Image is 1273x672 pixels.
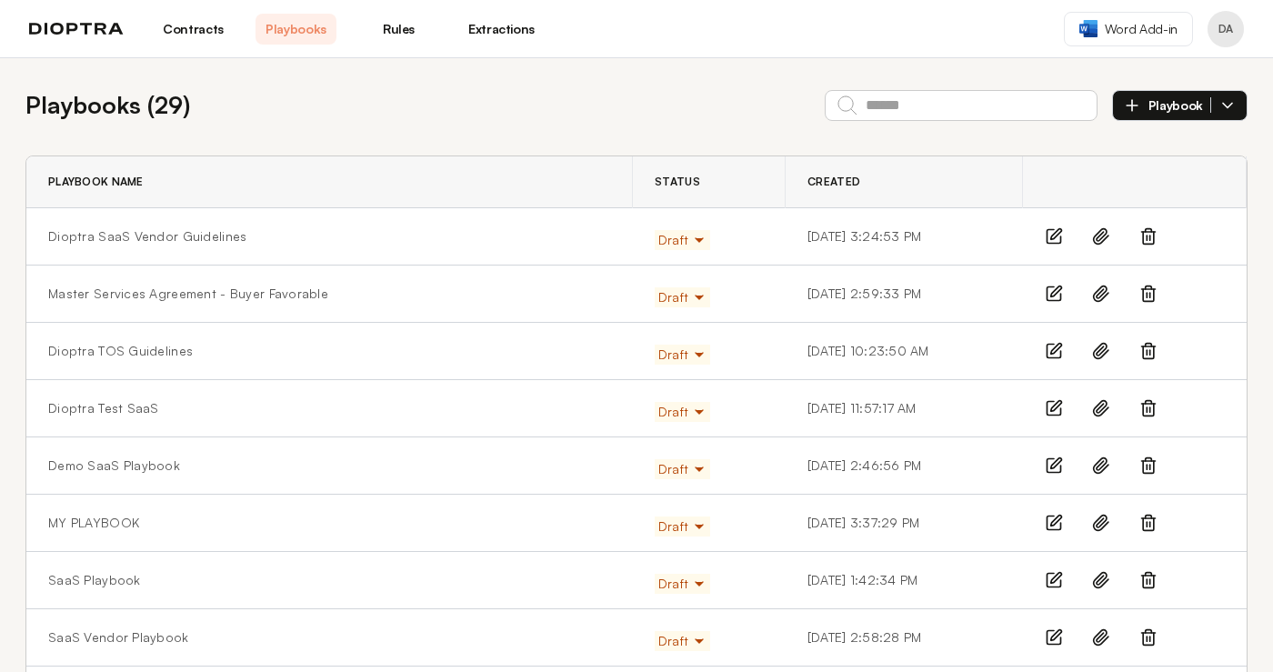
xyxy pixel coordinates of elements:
img: logo [29,23,124,35]
span: Draft [658,231,707,249]
a: Demo SaaS Playbook [48,456,180,475]
button: Draft [655,631,710,651]
button: Draft [655,402,710,422]
span: Draft [658,517,707,536]
button: Draft [655,459,710,479]
span: Created [807,175,860,189]
button: Playbook [1112,90,1248,121]
td: [DATE] 2:59:33 PM [786,266,1023,323]
a: Rules [358,14,439,45]
a: Contracts [153,14,234,45]
a: Dioptra TOS Guidelines [48,342,193,360]
a: MY PLAYBOOK [48,514,139,532]
td: [DATE] 11:57:17 AM [786,380,1023,437]
span: Draft [658,632,707,650]
a: Dioptra SaaS Vendor Guidelines [48,227,246,246]
td: [DATE] 3:24:53 PM [786,208,1023,266]
td: [DATE] 2:58:28 PM [786,609,1023,667]
h2: Playbooks ( 29 ) [25,87,190,123]
td: [DATE] 10:23:50 AM [786,323,1023,380]
span: Status [655,175,700,189]
button: Profile menu [1208,11,1244,47]
span: Draft [658,403,707,421]
span: Word Add-in [1105,20,1178,38]
td: [DATE] 1:42:34 PM [786,552,1023,609]
button: Draft [655,230,710,250]
button: Draft [655,574,710,594]
span: Draft [658,460,707,478]
button: Draft [655,345,710,365]
span: Playbook Name [48,175,144,189]
a: SaaS Playbook [48,571,141,589]
a: SaaS Vendor Playbook [48,628,189,647]
span: Draft [658,288,707,306]
a: Dioptra Test SaaS [48,399,159,417]
button: Draft [655,517,710,537]
span: Playbook [1148,97,1211,114]
span: Draft [658,346,707,364]
span: Draft [658,575,707,593]
td: [DATE] 2:46:56 PM [786,437,1023,495]
a: Playbooks [256,14,336,45]
img: word [1079,20,1098,37]
a: Master Services Agreement - Buyer Favorable [48,285,328,303]
button: Draft [655,287,710,307]
a: Word Add-in [1064,12,1193,46]
a: Extractions [461,14,542,45]
td: [DATE] 3:37:29 PM [786,495,1023,552]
